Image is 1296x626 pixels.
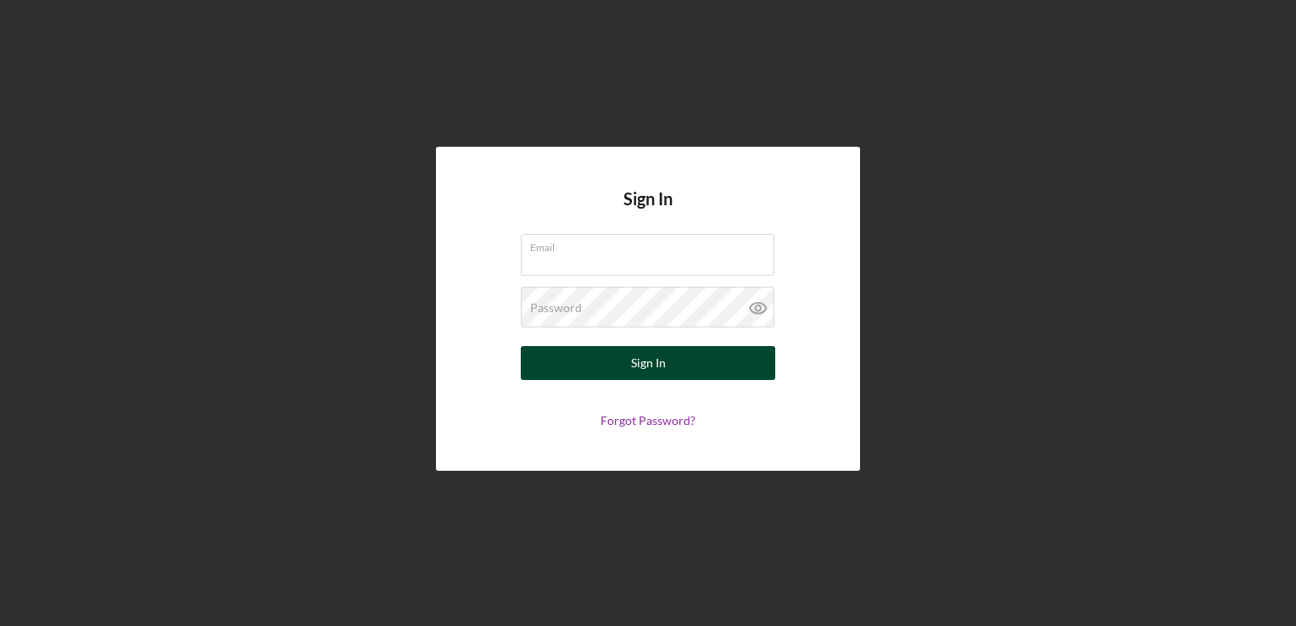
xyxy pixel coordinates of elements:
[623,189,673,234] h4: Sign In
[601,413,695,428] a: Forgot Password?
[631,346,666,380] div: Sign In
[530,235,774,254] label: Email
[530,301,582,315] label: Password
[521,346,775,380] button: Sign In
